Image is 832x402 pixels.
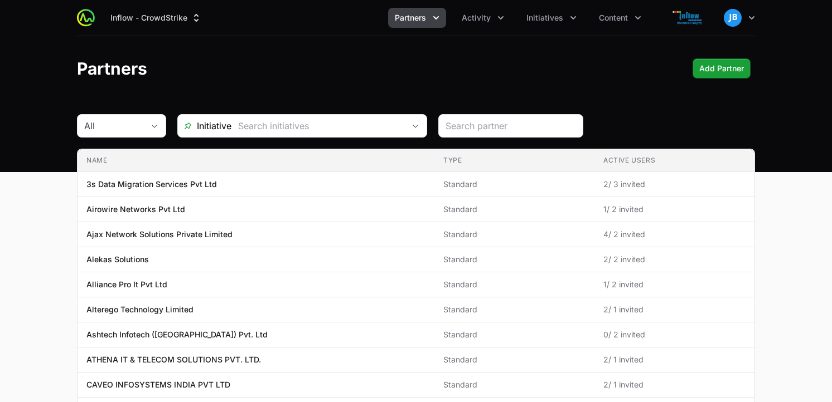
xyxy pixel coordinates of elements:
[462,12,491,23] span: Activity
[443,354,586,365] span: Standard
[443,254,586,265] span: Standard
[455,8,511,28] div: Activity menu
[526,12,563,23] span: Initiatives
[231,115,404,137] input: Search initiatives
[603,304,746,315] span: 2 / 1 invited
[443,229,586,240] span: Standard
[603,354,746,365] span: 2 / 1 invited
[84,119,143,133] div: All
[86,379,230,390] p: CAVEO INFOSYSTEMS INDIA PVT LTD
[104,8,209,28] div: Supplier switch menu
[443,304,586,315] span: Standard
[86,304,194,315] p: Alterego Technology Limited
[86,254,149,265] p: Alekas Solutions
[520,8,583,28] button: Initiatives
[724,9,742,27] img: Jimish Bhavsar
[388,8,446,28] div: Partners menu
[86,279,167,290] p: Alliance Pro It Pvt Ltd
[599,12,628,23] span: Content
[661,7,715,29] img: Inflow
[77,58,147,79] h1: Partners
[86,229,233,240] p: Ajax Network Solutions Private Limited
[86,354,261,365] p: ATHENA IT & TELECOM SOLUTIONS PVT. LTD.
[395,12,426,23] span: Partners
[592,8,648,28] div: Content menu
[404,115,427,137] div: Open
[443,204,586,215] span: Standard
[443,379,586,390] span: Standard
[78,115,166,137] button: All
[443,179,586,190] span: Standard
[446,119,576,133] input: Search partner
[455,8,511,28] button: Activity
[594,149,754,172] th: Active Users
[77,9,95,27] img: ActivitySource
[693,58,751,79] div: Primary actions
[443,329,586,340] span: Standard
[603,379,746,390] span: 2 / 1 invited
[86,204,185,215] p: Airowire Networks Pvt Ltd
[693,58,751,79] button: Add Partner
[388,8,446,28] button: Partners
[86,179,217,190] p: 3s Data Migration Services Pvt Ltd
[603,204,746,215] span: 1 / 2 invited
[603,254,746,265] span: 2 / 2 invited
[603,229,746,240] span: 4 / 2 invited
[603,329,746,340] span: 0 / 2 invited
[434,149,594,172] th: Type
[603,279,746,290] span: 1 / 2 invited
[699,62,744,75] span: Add Partner
[603,179,746,190] span: 2 / 3 invited
[443,279,586,290] span: Standard
[78,149,434,172] th: Name
[104,8,209,28] button: Inflow - CrowdStrike
[95,8,648,28] div: Main navigation
[520,8,583,28] div: Initiatives menu
[178,119,231,133] span: Initiative
[86,329,268,340] p: Ashtech Infotech ([GEOGRAPHIC_DATA]) Pvt. Ltd
[592,8,648,28] button: Content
